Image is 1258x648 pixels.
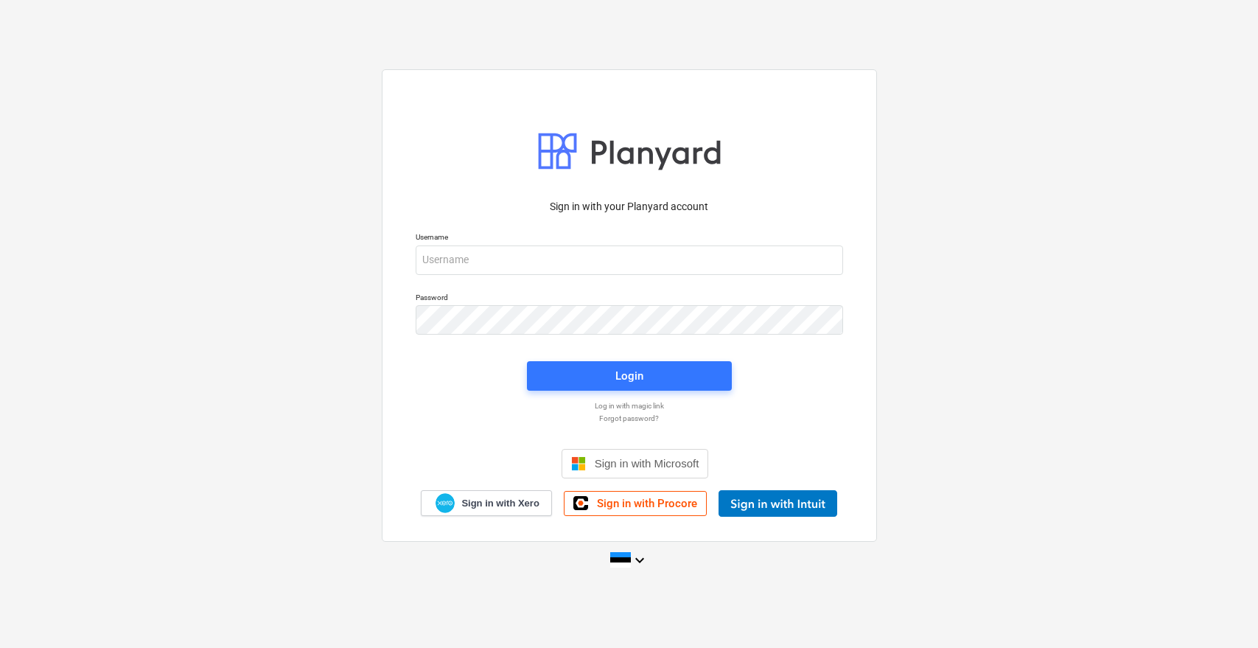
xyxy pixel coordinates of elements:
button: Login [527,361,732,391]
a: Sign in with Procore [564,491,707,516]
img: Xero logo [436,493,455,513]
img: Microsoft logo [571,456,586,471]
p: Sign in with your Planyard account [416,199,843,215]
i: keyboard_arrow_down [631,551,649,569]
a: Forgot password? [408,414,850,423]
a: Log in with magic link [408,401,850,411]
p: Username [416,232,843,245]
span: Sign in with Xero [461,497,539,510]
span: Sign in with Procore [597,497,697,510]
div: Login [615,366,643,386]
input: Username [416,245,843,275]
p: Password [416,293,843,305]
span: Sign in with Microsoft [595,457,699,470]
a: Sign in with Xero [421,490,552,516]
